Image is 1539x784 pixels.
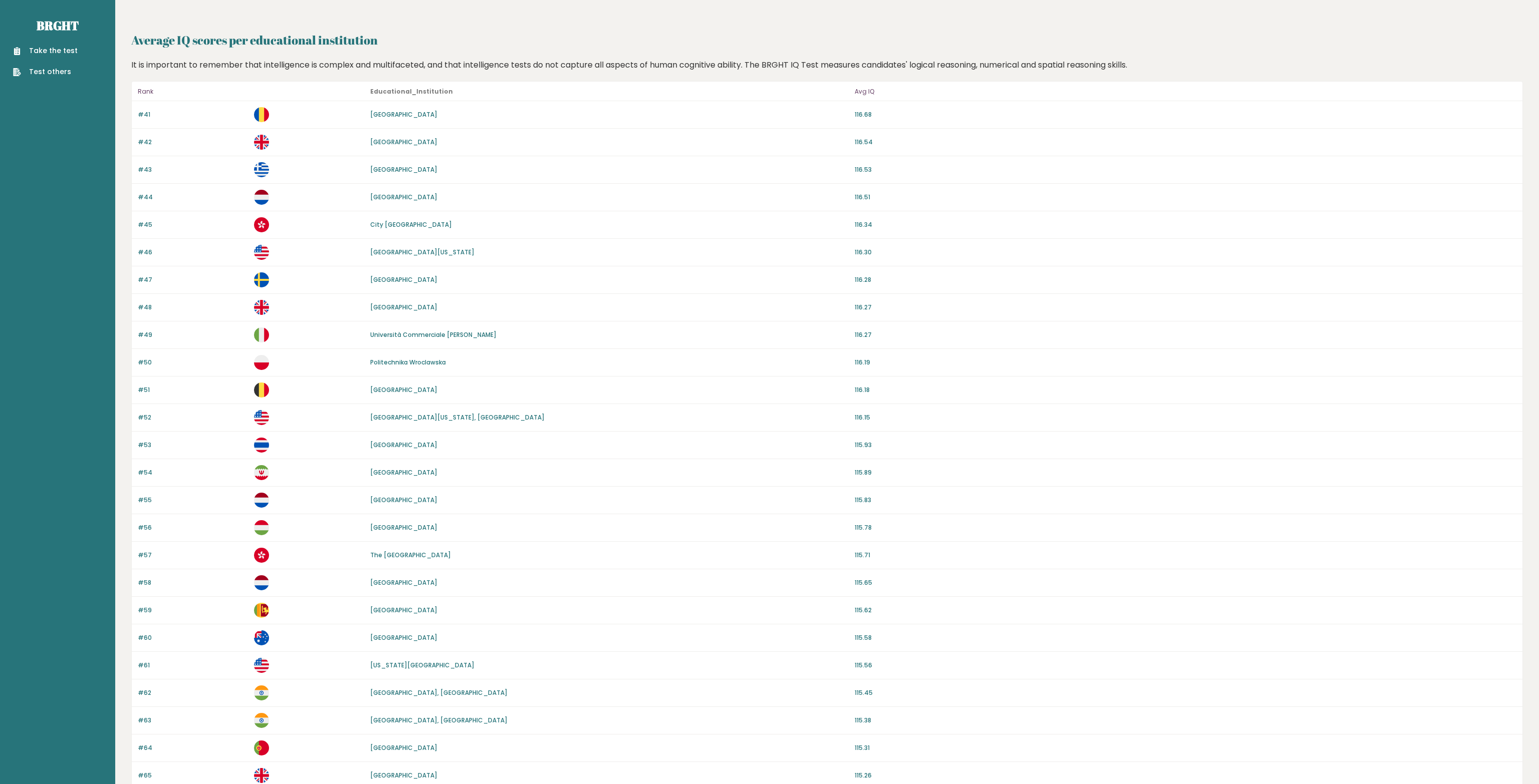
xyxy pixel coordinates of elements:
[138,385,248,395] p: #51
[855,496,1516,505] p: 115.83
[370,303,437,311] a: [GEOGRAPHIC_DATA]
[254,713,269,728] img: in.svg
[855,523,1516,532] p: 115.78
[855,248,1516,257] p: 116.30
[254,685,269,700] img: in.svg
[254,272,269,287] img: se.svg
[370,358,446,366] a: Politechnika Wroclawska
[138,220,248,229] p: #45
[138,468,248,477] p: #54
[855,385,1516,395] p: 116.18
[254,575,269,590] img: nl.svg
[254,107,269,122] img: ro.svg
[370,413,545,422] a: [GEOGRAPHIC_DATA][US_STATE], [GEOGRAPHIC_DATA]
[855,743,1516,752] p: 115.31
[370,275,437,284] a: [GEOGRAPHIC_DATA]
[855,441,1516,450] p: 115.93
[254,603,269,618] img: lk.svg
[138,551,248,560] p: #57
[855,661,1516,670] p: 115.56
[370,138,437,146] a: [GEOGRAPHIC_DATA]
[254,217,269,232] img: hk.svg
[855,193,1516,202] p: 116.51
[138,275,248,284] p: #47
[138,248,248,257] p: #46
[855,275,1516,284] p: 116.28
[855,86,1516,98] p: Avg IQ
[855,468,1516,477] p: 115.89
[138,661,248,670] p: #61
[855,165,1516,174] p: 116.53
[370,220,452,229] a: City [GEOGRAPHIC_DATA]
[254,630,269,645] img: au.svg
[138,716,248,725] p: #63
[138,441,248,450] p: #53
[855,688,1516,697] p: 115.45
[138,496,248,505] p: #55
[855,358,1516,367] p: 116.19
[254,410,269,425] img: us.svg
[138,688,248,697] p: #62
[138,193,248,202] p: #44
[370,165,437,174] a: [GEOGRAPHIC_DATA]
[254,493,269,508] img: nl.svg
[370,633,437,642] a: [GEOGRAPHIC_DATA]
[370,496,437,504] a: [GEOGRAPHIC_DATA]
[254,162,269,177] img: gr.svg
[254,768,269,783] img: gb.svg
[855,633,1516,642] p: 115.58
[855,220,1516,229] p: 116.34
[370,468,437,477] a: [GEOGRAPHIC_DATA]
[13,46,78,56] a: Take the test
[254,135,269,150] img: gb.svg
[855,138,1516,147] p: 116.54
[370,523,437,532] a: [GEOGRAPHIC_DATA]
[254,245,269,260] img: us.svg
[855,606,1516,615] p: 115.62
[855,330,1516,339] p: 116.27
[370,606,437,614] a: [GEOGRAPHIC_DATA]
[254,740,269,755] img: pt.svg
[138,110,248,119] p: #41
[138,413,248,422] p: #52
[370,688,507,697] a: [GEOGRAPHIC_DATA], [GEOGRAPHIC_DATA]
[855,413,1516,422] p: 116.15
[138,523,248,532] p: #56
[138,165,248,174] p: #43
[254,382,269,398] img: be.svg
[370,551,451,559] a: The [GEOGRAPHIC_DATA]
[138,771,248,780] p: #65
[138,358,248,367] p: #50
[254,438,269,453] img: th.svg
[138,303,248,312] p: #48
[370,110,437,119] a: [GEOGRAPHIC_DATA]
[128,59,1527,71] div: It is important to remember that intelligence is complex and multifaceted, and that intelligence ...
[855,551,1516,560] p: 115.71
[370,578,437,587] a: [GEOGRAPHIC_DATA]
[855,716,1516,725] p: 115.38
[138,330,248,339] p: #49
[138,86,248,98] p: Rank
[370,87,453,96] b: Educational_Institution
[370,661,474,669] a: [US_STATE][GEOGRAPHIC_DATA]
[138,633,248,642] p: #60
[13,67,78,77] a: Test others
[855,771,1516,780] p: 115.26
[254,548,269,563] img: hk.svg
[254,300,269,315] img: gb.svg
[131,31,1523,49] h2: Average IQ scores per educational institution
[254,327,269,342] img: it.svg
[37,18,79,34] a: Brght
[370,330,496,339] a: Università Commerciale [PERSON_NAME]
[254,190,269,205] img: nl.svg
[370,771,437,779] a: [GEOGRAPHIC_DATA]
[855,303,1516,312] p: 116.27
[138,743,248,752] p: #64
[370,193,437,201] a: [GEOGRAPHIC_DATA]
[254,465,269,480] img: ir.svg
[138,578,248,587] p: #58
[370,385,437,394] a: [GEOGRAPHIC_DATA]
[138,138,248,147] p: #42
[254,520,269,535] img: hu.svg
[370,248,474,256] a: [GEOGRAPHIC_DATA][US_STATE]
